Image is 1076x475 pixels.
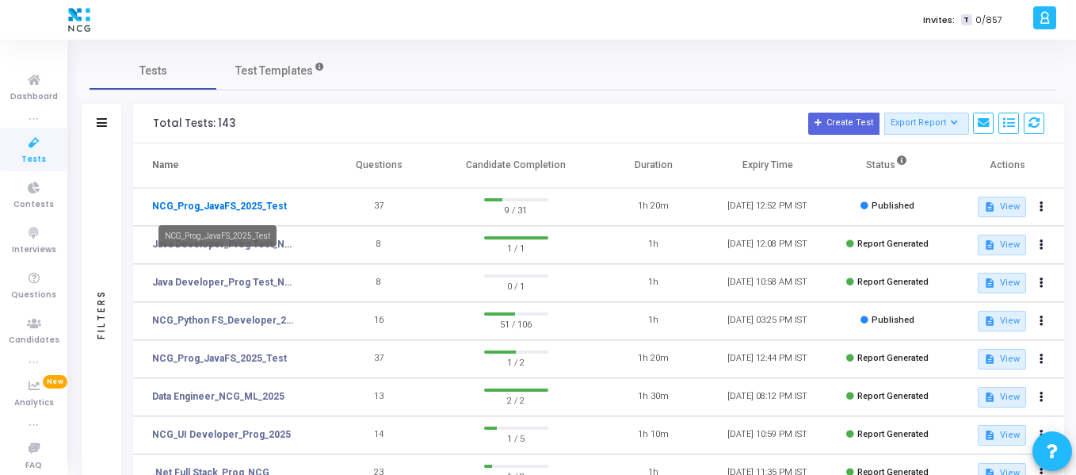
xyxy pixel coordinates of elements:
[978,197,1026,217] button: View
[711,416,825,454] td: [DATE] 10:59 PM IST
[484,430,548,446] span: 1 / 5
[975,13,1002,27] span: 0/857
[711,302,825,340] td: [DATE] 03:25 PM IST
[857,391,929,401] span: Report Generated
[322,416,436,454] td: 14
[711,378,825,416] td: [DATE] 08:12 PM IST
[14,396,54,410] span: Analytics
[978,235,1026,255] button: View
[884,113,969,135] button: Export Report
[13,198,54,212] span: Contests
[11,289,56,302] span: Questions
[978,425,1026,446] button: View
[872,315,914,325] span: Published
[436,144,597,188] th: Candidate Completion
[484,278,548,293] span: 0 / 1
[857,353,929,363] span: Report Generated
[984,239,995,251] mat-icon: description
[984,354,995,365] mat-icon: description
[158,225,277,247] div: NCG_Prog_JavaFS_2025_Test
[711,264,825,302] td: [DATE] 10:58 AM IST
[12,243,56,257] span: Interviews
[711,226,825,264] td: [DATE] 12:08 PM IST
[322,226,436,264] td: 8
[857,277,929,287] span: Report Generated
[984,392,995,403] mat-icon: description
[133,144,322,188] th: Name
[25,459,42,473] span: FAQ
[152,199,287,213] a: NCG_Prog_JavaFS_2025_Test
[152,313,298,328] a: NCG_Python FS_Developer_2025
[484,239,548,255] span: 1 / 1
[152,275,298,289] a: Java Developer_Prog Test_NCG
[978,387,1026,408] button: View
[978,273,1026,293] button: View
[322,378,436,416] td: 13
[235,63,313,79] span: Test Templates
[152,427,291,442] a: NCG_UI Developer_Prog_2025
[711,144,825,188] th: Expiry Time
[597,188,711,226] td: 1h 20m
[984,201,995,213] mat-icon: description
[923,13,955,27] label: Invites:
[94,227,109,401] div: Filters
[597,302,711,340] td: 1h
[825,144,950,188] th: Status
[484,354,548,370] span: 1 / 2
[153,117,235,130] div: Total Tests: 143
[857,429,929,439] span: Report Generated
[152,351,287,366] a: NCG_Prog_JavaFS_2025_Test
[597,264,711,302] td: 1h
[857,239,929,249] span: Report Generated
[597,378,711,416] td: 1h 30m
[711,188,825,226] td: [DATE] 12:52 PM IST
[322,144,436,188] th: Questions
[9,334,59,347] span: Candidates
[872,201,914,211] span: Published
[64,4,94,36] img: logo
[322,264,436,302] td: 8
[984,430,995,441] mat-icon: description
[484,392,548,408] span: 2 / 2
[984,278,995,289] mat-icon: description
[978,311,1026,331] button: View
[322,302,436,340] td: 16
[43,375,67,389] span: New
[322,188,436,226] td: 37
[597,226,711,264] td: 1h
[21,153,46,167] span: Tests
[597,416,711,454] td: 1h 10m
[711,340,825,378] td: [DATE] 12:44 PM IST
[978,349,1026,370] button: View
[984,316,995,327] mat-icon: description
[961,14,971,26] span: T
[484,316,548,331] span: 51 / 106
[10,90,58,104] span: Dashboard
[484,201,548,217] span: 9 / 31
[152,389,284,404] a: Data Engineer_NCG_ML_2025
[322,340,436,378] td: 37
[808,113,879,135] button: Create Test
[139,63,167,79] span: Tests
[597,144,711,188] th: Duration
[950,144,1064,188] th: Actions
[597,340,711,378] td: 1h 20m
